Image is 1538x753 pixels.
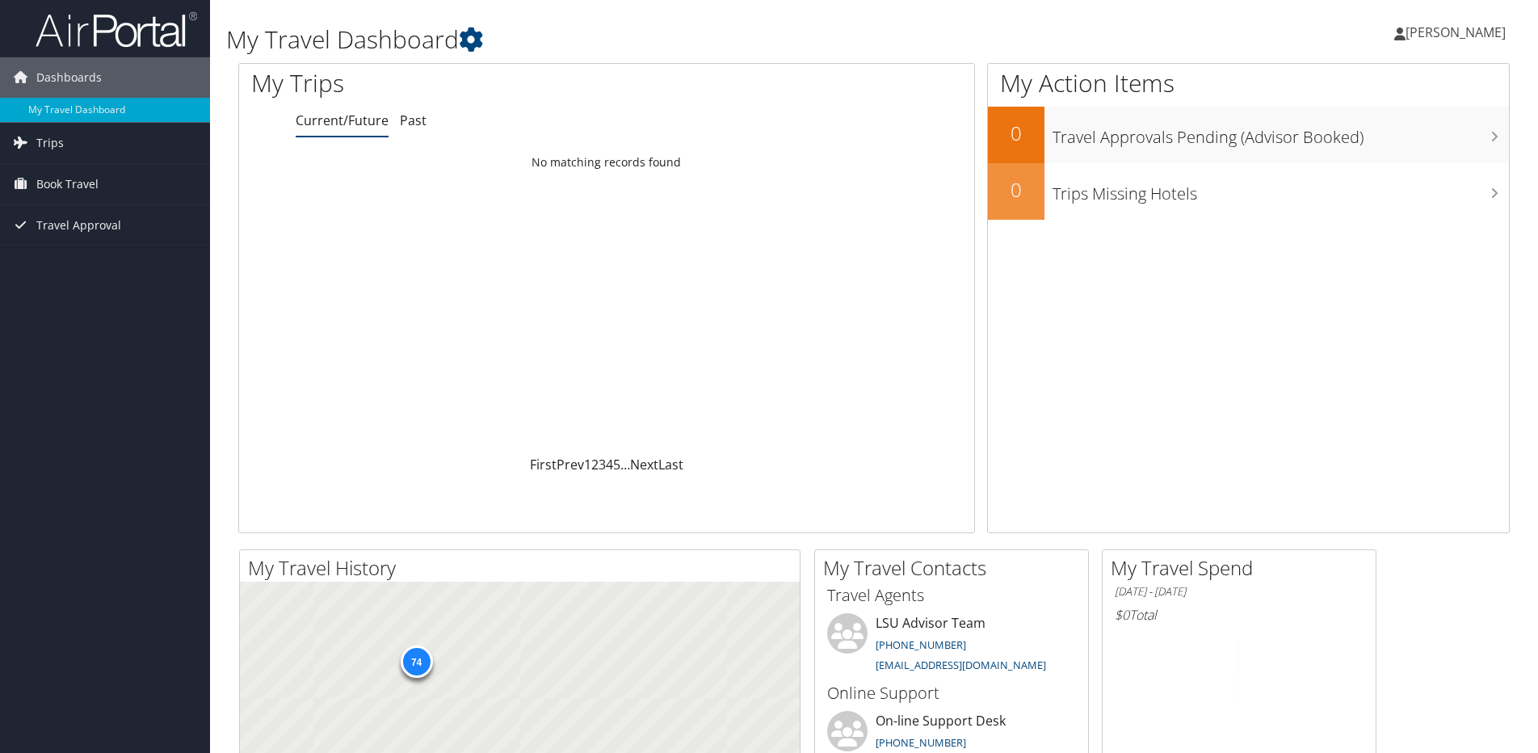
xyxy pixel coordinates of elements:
[988,163,1509,220] a: 0Trips Missing Hotels
[876,637,966,652] a: [PHONE_NUMBER]
[988,107,1509,163] a: 0Travel Approvals Pending (Advisor Booked)
[620,456,630,473] span: …
[1053,175,1509,205] h3: Trips Missing Hotels
[36,205,121,246] span: Travel Approval
[599,456,606,473] a: 3
[36,57,102,98] span: Dashboards
[591,456,599,473] a: 2
[36,164,99,204] span: Book Travel
[1115,584,1364,599] h6: [DATE] - [DATE]
[584,456,591,473] a: 1
[251,66,656,100] h1: My Trips
[630,456,658,473] a: Next
[988,120,1044,147] h2: 0
[876,658,1046,672] a: [EMAIL_ADDRESS][DOMAIN_NAME]
[819,613,1084,679] li: LSU Advisor Team
[988,176,1044,204] h2: 0
[226,23,1090,57] h1: My Travel Dashboard
[1053,118,1509,149] h3: Travel Approvals Pending (Advisor Booked)
[530,456,557,473] a: First
[827,584,1076,607] h3: Travel Agents
[248,554,800,582] h2: My Travel History
[606,456,613,473] a: 4
[876,735,966,750] a: [PHONE_NUMBER]
[400,111,427,129] a: Past
[658,456,683,473] a: Last
[36,123,64,163] span: Trips
[1406,23,1506,41] span: [PERSON_NAME]
[827,682,1076,705] h3: Online Support
[1115,606,1364,624] h6: Total
[1111,554,1376,582] h2: My Travel Spend
[613,456,620,473] a: 5
[239,148,974,177] td: No matching records found
[36,11,197,48] img: airportal-logo.png
[823,554,1088,582] h2: My Travel Contacts
[1115,606,1129,624] span: $0
[296,111,389,129] a: Current/Future
[400,646,432,678] div: 74
[988,66,1509,100] h1: My Action Items
[1394,8,1522,57] a: [PERSON_NAME]
[557,456,584,473] a: Prev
